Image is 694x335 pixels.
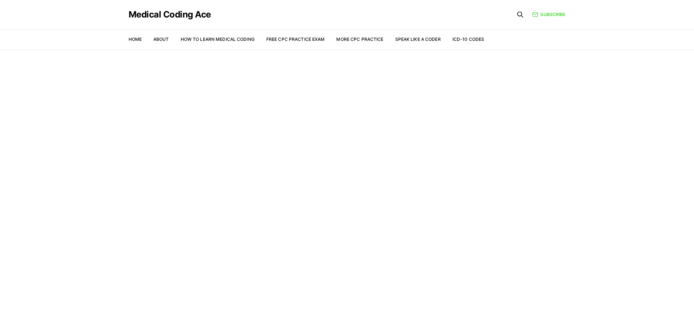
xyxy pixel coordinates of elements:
a: About [153,36,169,42]
a: How to Learn Medical Coding [181,36,255,42]
a: Speak Like a Coder [395,36,441,42]
a: Free CPC Practice Exam [266,36,325,42]
a: ICD-10 Codes [452,36,484,42]
a: Medical Coding Ace [129,10,211,19]
a: Home [129,36,142,42]
a: Subscribe [532,11,565,18]
a: More CPC Practice [336,36,383,42]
